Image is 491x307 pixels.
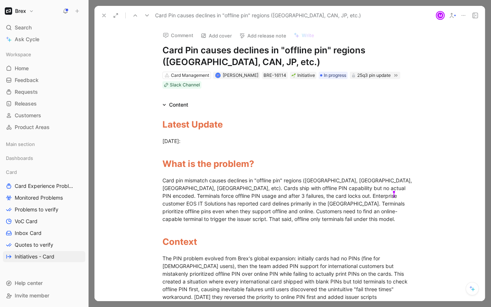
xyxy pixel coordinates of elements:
[357,72,391,79] div: 25q3 pin update
[223,72,258,78] span: [PERSON_NAME]
[3,216,85,227] a: VoC Card
[290,72,316,79] div: 🌱Initiative
[162,176,417,223] div: Card pin mismatch causes declines in "offline pin" regions ([GEOGRAPHIC_DATA], [GEOGRAPHIC_DATA],...
[162,236,197,247] span: Context
[15,206,58,213] span: Problems to verify
[6,154,33,162] span: Dashboards
[6,140,35,148] span: Main section
[15,241,53,249] span: Quotes to verify
[15,35,39,44] span: Ask Cycle
[216,73,220,77] img: avatar
[162,44,417,68] h1: Card Pin causes declines in "offline pin" regions ([GEOGRAPHIC_DATA], CAN, JP, etc.)
[6,51,31,58] span: Workspace
[15,124,50,131] span: Product Areas
[3,181,85,192] a: Card Experience Problems
[3,153,85,164] div: Dashboards
[15,218,37,225] span: VoC Card
[3,122,85,133] a: Product Areas
[15,229,42,237] span: Inbox Card
[15,182,75,190] span: Card Experience Problems
[3,98,85,109] a: Releases
[3,278,85,289] div: Help center
[160,30,197,40] button: Comment
[324,72,346,79] span: In progress
[3,167,85,262] div: CardCard Experience ProblemsMonitored ProblemsProblems to verifyVoC CardInbox CardQuotes to verif...
[169,100,188,109] div: Content
[3,34,85,45] a: Ask Cycle
[197,31,235,41] button: Add cover
[3,22,85,33] div: Search
[3,153,85,166] div: Dashboards
[15,253,54,260] span: Initiatives - Card
[3,86,85,97] a: Requests
[15,76,39,84] span: Feedback
[15,65,29,72] span: Home
[3,204,85,215] a: Problems to verify
[302,32,314,39] span: Write
[319,72,348,79] div: In progress
[15,292,49,299] span: Invite member
[3,75,85,86] a: Feedback
[3,228,85,239] a: Inbox Card
[171,72,209,79] div: Card Management
[3,167,85,178] div: Card
[291,72,315,79] div: Initiative
[162,158,254,169] span: What is the problem?
[3,139,85,152] div: Main section
[6,168,17,176] span: Card
[3,6,36,16] button: BrexBrex
[3,239,85,250] a: Quotes to verify
[160,100,191,109] div: Content
[15,23,32,32] span: Search
[162,137,417,145] div: [DATE]:
[15,100,37,107] span: Releases
[236,31,290,41] button: Add release note
[162,119,223,130] span: Latest Update
[3,49,85,60] div: Workspace
[3,63,85,74] a: Home
[264,72,286,79] div: BRE-16114
[3,251,85,262] a: Initiatives - Card
[291,73,296,78] img: 🌱
[15,88,38,96] span: Requests
[155,11,361,20] span: Card Pin causes declines in "offline pin" regions ([GEOGRAPHIC_DATA], CAN, JP, etc.)
[3,192,85,203] a: Monitored Problems
[437,12,444,19] div: M
[3,110,85,121] a: Customers
[15,8,26,14] h1: Brex
[170,81,200,89] div: Slack Channel
[3,290,85,301] div: Invite member
[3,139,85,150] div: Main section
[290,30,318,40] button: Write
[15,112,41,119] span: Customers
[5,7,12,15] img: Brex
[15,194,63,201] span: Monitored Problems
[15,280,43,286] span: Help center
